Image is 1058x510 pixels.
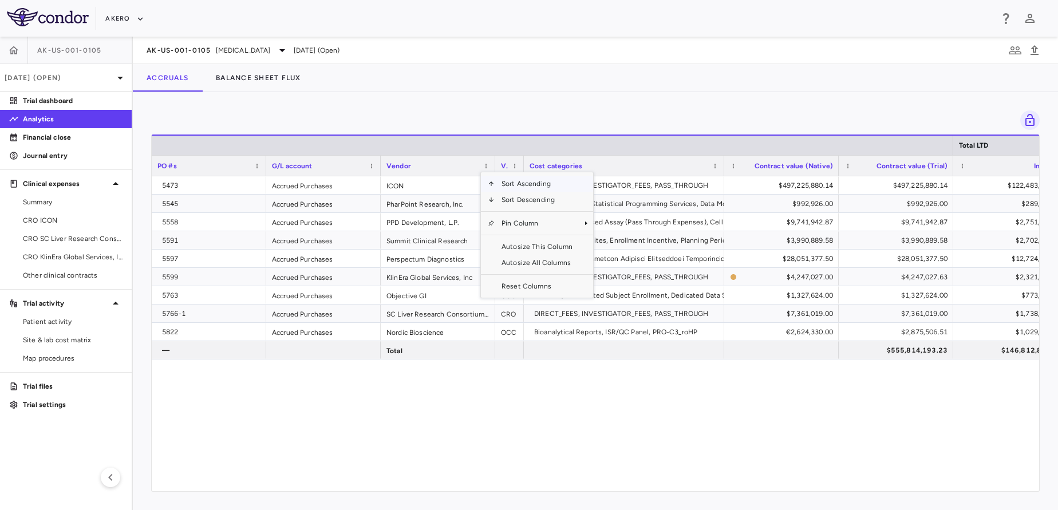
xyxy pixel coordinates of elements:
[202,64,315,92] button: Balance Sheet Flux
[495,305,524,322] div: CRO
[23,298,109,309] p: Trial activity
[266,305,381,322] div: Accrued Purchases
[755,162,833,170] span: Contract value (Native)
[530,162,582,170] span: Cost categories
[381,286,495,304] div: Objective GI
[495,323,524,341] div: OCC
[730,268,833,285] span: The contract record and uploaded budget values do not match. Please review the contract record an...
[849,341,948,359] div: $555,814,193.23
[495,278,579,294] span: Reset Columns
[741,268,833,286] div: $4,247,027.00
[266,268,381,286] div: Accrued Purchases
[216,45,271,56] span: [MEDICAL_DATA]
[162,286,260,305] div: 5763
[266,286,381,304] div: Accrued Purchases
[105,10,144,28] button: Akero
[147,46,211,55] span: AK-US-001-0105
[501,162,508,170] span: Vendor type
[37,46,102,55] span: AK-US-001-0105
[735,231,833,250] div: $3,990,889.58
[5,73,113,83] p: [DATE] (Open)
[381,231,495,249] div: Summit Clinical Research
[162,195,260,213] div: 5545
[849,305,948,323] div: $7,361,019.00
[23,400,123,410] p: Trial settings
[849,323,948,341] div: $2,875,506.51
[495,239,579,255] span: Autosize This Column
[23,381,123,392] p: Trial files
[23,270,123,280] span: Other clinical contracts
[534,176,719,195] div: DIRECT_FEES, INVESTIGATOR_FEES, PASS_THROUGH
[266,176,381,194] div: Accrued Purchases
[1016,110,1040,130] span: You do not have permission to lock or unlock grids
[735,195,833,213] div: $992,926.00
[849,286,948,305] div: $1,327,624.00
[23,114,123,124] p: Analytics
[959,141,988,149] span: Total LTD
[162,341,260,359] div: —
[381,341,495,359] div: Total
[162,268,260,286] div: 5599
[386,162,411,170] span: Vendor
[23,335,123,345] span: Site & lab cost matrix
[23,317,123,327] span: Patient activity
[849,231,948,250] div: $3,990,889.58
[495,215,579,231] span: Pin Column
[849,250,948,268] div: $28,051,377.50
[162,231,260,250] div: 5591
[23,353,123,363] span: Map procedures
[495,255,579,271] span: Autosize All Columns
[849,176,948,195] div: $497,225,880.14
[266,323,381,341] div: Accrued Purchases
[534,268,719,286] div: DIRECT_FEES, INVESTIGATOR_FEES, PASS_THROUGH
[495,176,579,192] span: Sort Ascending
[266,195,381,212] div: Accrued Purchases
[735,323,833,341] div: €2,624,330.00
[381,250,495,267] div: Perspectum Diagnostics
[534,323,719,341] div: Bioanalytical Reports, ISR/QC Panel, PRO-C3_roHP
[849,213,948,231] div: $9,741,942.87
[162,250,260,268] div: 5597
[162,213,260,231] div: 5558
[735,250,833,268] div: $28,051,377.50
[23,234,123,244] span: CRO SC Liver Research Consortium LLC
[162,305,260,323] div: 5766-1
[266,231,381,249] div: Accrued Purchases
[381,195,495,212] div: PharPoint Research, Inc.
[266,213,381,231] div: Accrued Purchases
[162,323,260,341] div: 5822
[849,195,948,213] div: $992,926.00
[381,323,495,341] div: Nordic Bioscience
[735,305,833,323] div: $7,361,019.00
[266,250,381,267] div: Accrued Purchases
[534,195,860,213] div: Biostatistical and Statistical Programming Services, Data Monitoring Committee (DMC), Pass-through
[23,215,123,226] span: CRO ICON
[157,162,177,170] span: PO #s
[735,213,833,231] div: $9,741,942.87
[381,268,495,286] div: KlinEra Global Services, Inc
[272,162,313,170] span: G/L account
[480,172,594,298] div: Column Menu
[381,176,495,194] div: ICON
[133,64,202,92] button: Accruals
[849,268,948,286] div: $4,247,027.63
[23,151,123,161] p: Journal entry
[162,176,260,195] div: 5473
[23,252,123,262] span: CRO KlinEra Global Services, Inc
[23,197,123,207] span: Summary
[381,213,495,231] div: PPD Development, L.P.
[877,162,948,170] span: Contract value (Trial)
[735,176,833,195] div: $497,225,880.14
[23,132,123,143] p: Financial close
[23,96,123,106] p: Trial dashboard
[381,305,495,322] div: SC Liver Research Consortium LLC
[7,8,89,26] img: logo-full-BYUhSk78.svg
[294,45,340,56] span: [DATE] (Open)
[23,179,109,189] p: Clinical expenses
[534,305,719,323] div: DIRECT_FEES, INVESTIGATOR_FEES, PASS_THROUGH
[735,286,833,305] div: $1,327,624.00
[495,192,579,208] span: Sort Descending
